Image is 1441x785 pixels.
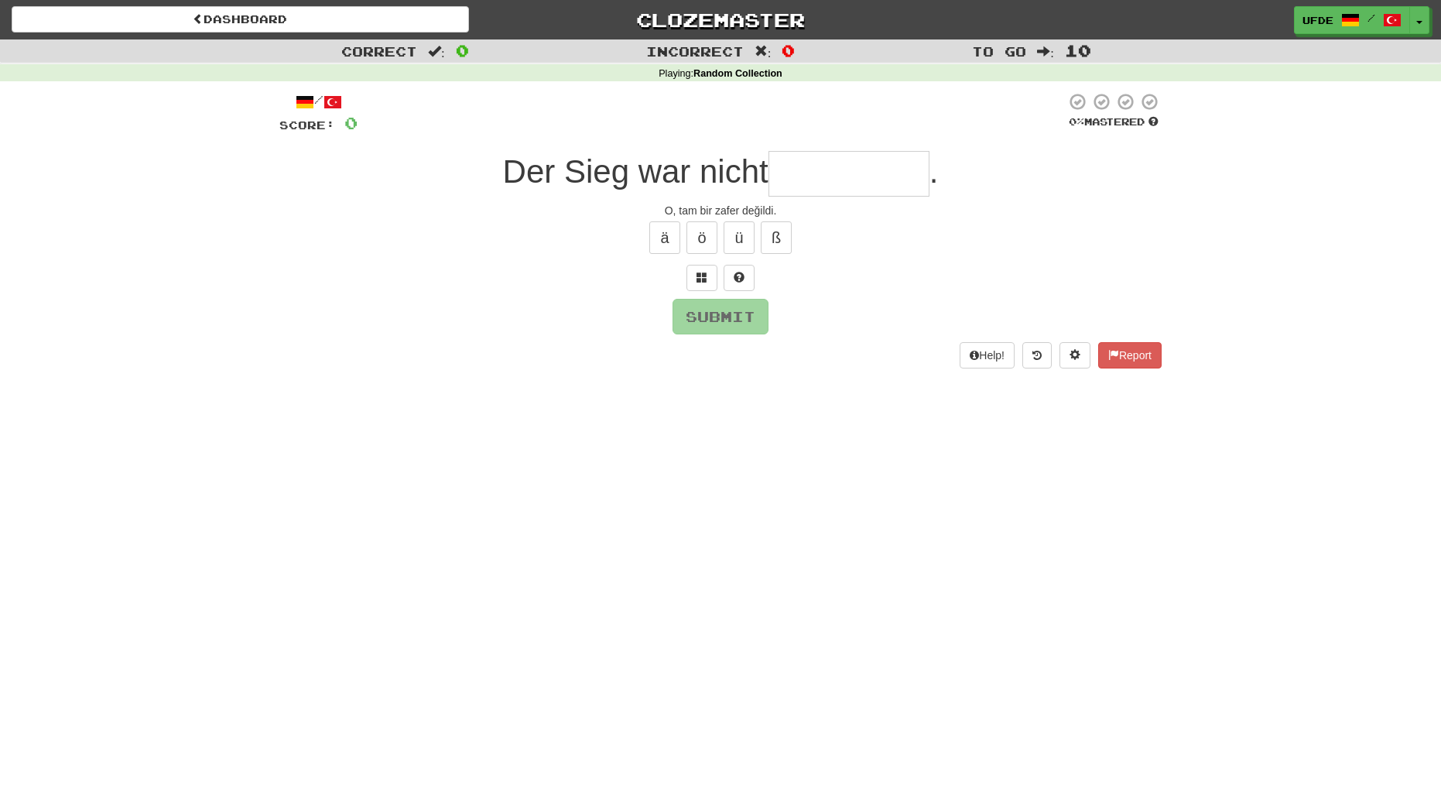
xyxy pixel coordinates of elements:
a: Dashboard [12,6,469,33]
a: Clozemaster [492,6,950,33]
div: O, tam bir zafer değildi. [279,203,1162,218]
button: Round history (alt+y) [1022,342,1052,369]
span: 0 [782,41,795,60]
button: ß [761,221,792,254]
span: Der Sieg war nicht [503,153,768,190]
span: Incorrect [646,43,744,59]
span: / [1367,12,1375,23]
button: Submit [673,299,768,334]
span: 0 % [1069,115,1084,128]
button: Single letter hint - you only get 1 per sentence and score half the points! alt+h [724,265,755,291]
div: / [279,92,358,111]
span: Correct [341,43,417,59]
span: : [1037,45,1054,58]
button: Help! [960,342,1015,369]
span: To go [972,43,1026,59]
strong: Random Collection [693,68,782,79]
span: : [755,45,772,58]
span: . [929,153,939,190]
button: ö [686,221,717,254]
a: ufde / [1294,6,1410,34]
span: ufde [1302,13,1333,27]
span: 0 [344,113,358,132]
button: Switch sentence to multiple choice alt+p [686,265,717,291]
button: Report [1098,342,1162,369]
button: ä [649,221,680,254]
span: 0 [456,41,469,60]
span: 10 [1065,41,1091,60]
span: : [428,45,445,58]
div: Mastered [1066,115,1162,129]
span: Score: [279,118,335,132]
button: ü [724,221,755,254]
